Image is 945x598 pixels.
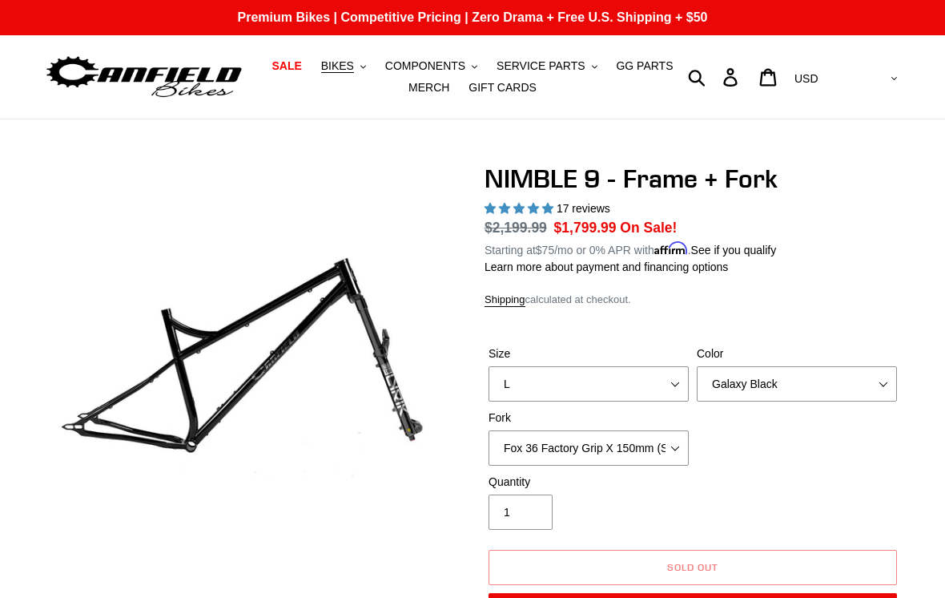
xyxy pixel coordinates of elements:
[691,244,777,257] a: See if you qualify - Learn more about Affirm Financing (opens in modal)
[667,561,718,573] span: Sold out
[377,55,485,77] button: COMPONENTS
[489,474,689,491] label: Quantity
[489,550,897,585] button: Sold out
[44,52,244,103] img: Canfield Bikes
[408,81,449,95] span: MERCH
[263,55,309,77] a: SALE
[489,345,689,362] label: Size
[460,77,545,99] a: GIFT CARDS
[313,55,374,77] button: BIKES
[489,410,689,426] label: Fork
[485,293,525,307] a: Shipping
[485,220,547,236] s: $2,199.99
[697,345,897,362] label: Color
[654,241,688,255] span: Affirm
[536,244,554,257] span: $75
[485,202,557,215] span: 4.88 stars
[485,164,901,194] h1: NIMBLE 9 - Frame + Fork
[554,220,617,236] span: $1,799.99
[608,55,681,77] a: GG PARTS
[497,59,585,73] span: SERVICE PARTS
[485,292,901,308] div: calculated at checkout.
[557,202,610,215] span: 17 reviews
[485,261,728,273] a: Learn more about payment and financing options
[489,55,605,77] button: SERVICE PARTS
[385,59,465,73] span: COMPONENTS
[485,238,776,259] p: Starting at /mo or 0% APR with .
[468,81,537,95] span: GIFT CARDS
[400,77,457,99] a: MERCH
[271,59,301,73] span: SALE
[620,217,677,238] span: On Sale!
[616,59,673,73] span: GG PARTS
[321,59,354,73] span: BIKES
